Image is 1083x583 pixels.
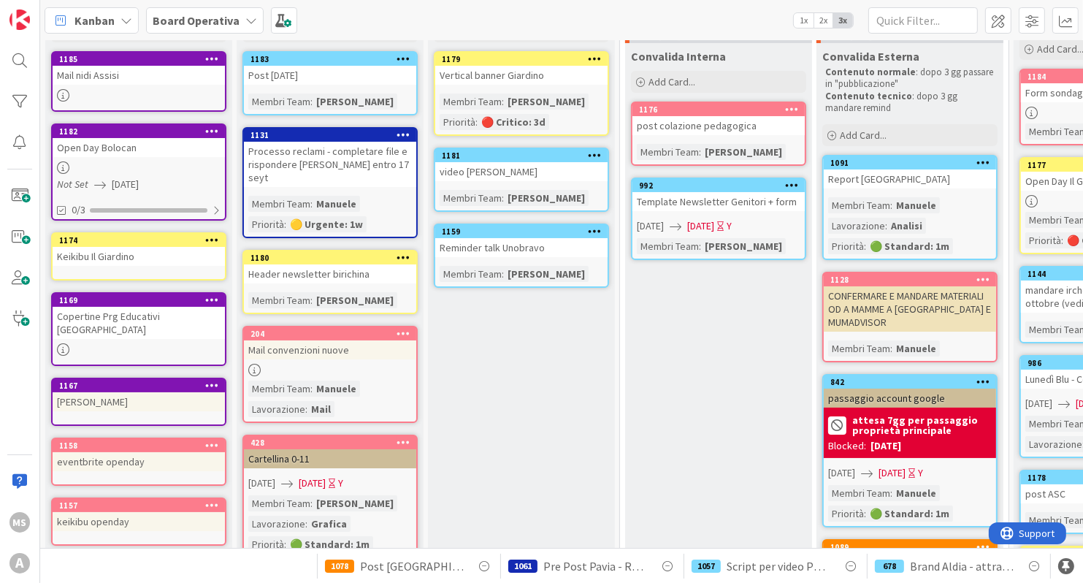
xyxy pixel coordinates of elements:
[435,162,608,181] div: video [PERSON_NAME]
[830,275,996,285] div: 1128
[478,114,549,130] div: 🔴 Critico: 3d
[692,560,721,573] div: 1057
[310,495,313,511] span: :
[824,286,996,332] div: CONFERMARE E MANDARE MATERIALI OD A MAMME A [GEOGRAPHIC_DATA] E MUMADVISOR
[53,499,225,512] div: 1157
[244,436,416,468] div: 428Cartellina 0-11
[830,158,996,168] div: 1091
[153,13,240,28] b: Board Operativa
[824,156,996,169] div: 1091
[248,495,310,511] div: Membri Team
[307,401,334,417] div: Mail
[244,449,416,468] div: Cartellina 0-11
[824,541,996,573] div: 1089
[72,202,85,218] span: 0/3
[59,235,225,245] div: 1174
[887,218,926,234] div: Analisi
[828,197,890,213] div: Membri Team
[504,94,589,110] div: [PERSON_NAME]
[250,130,416,140] div: 1131
[840,129,887,142] span: Add Card...
[244,53,416,66] div: 1183
[53,439,225,471] div: 1158eventbrite openday
[879,465,906,481] span: [DATE]
[825,66,995,91] p: : dopo 3 gg passare in "pubblicazione"
[313,495,397,511] div: [PERSON_NAME]
[53,125,225,138] div: 1182
[59,381,225,391] div: 1167
[248,516,305,532] div: Lavorazione
[440,94,502,110] div: Membri Team
[699,144,701,160] span: :
[687,218,714,234] span: [DATE]
[864,238,866,254] span: :
[504,266,589,282] div: [PERSON_NAME]
[892,340,940,357] div: Manuele
[305,401,307,417] span: :
[313,196,360,212] div: Manuele
[250,438,416,448] div: 428
[112,177,139,192] span: [DATE]
[313,381,360,397] div: Manuele
[824,376,996,408] div: 842passaggio account google
[830,377,996,387] div: 842
[727,218,732,234] div: Y
[286,536,373,552] div: 🟢 Standard: 1m
[870,438,901,454] div: [DATE]
[286,216,367,232] div: 🟡 Urgente: 1w
[701,238,786,254] div: [PERSON_NAME]
[824,376,996,389] div: 842
[1025,232,1061,248] div: Priorità
[918,465,923,481] div: Y
[824,273,996,332] div: 1128CONFERMARE E MANDARE MATERIALI OD A MAMME A [GEOGRAPHIC_DATA] E MUMADVISOR
[824,169,996,188] div: Report [GEOGRAPHIC_DATA]
[53,53,225,85] div: 1185Mail nidi Assisi
[435,225,608,257] div: 1159Reminder talk Unobravo
[435,149,608,162] div: 1181
[59,441,225,451] div: 1158
[639,180,805,191] div: 992
[53,234,225,247] div: 1174
[59,500,225,511] div: 1157
[53,66,225,85] div: Mail nidi Assisi
[824,156,996,188] div: 1091Report [GEOGRAPHIC_DATA]
[74,12,115,29] span: Kanban
[59,126,225,137] div: 1182
[828,465,855,481] span: [DATE]
[637,218,664,234] span: [DATE]
[284,536,286,552] span: :
[632,103,805,116] div: 1176
[825,90,912,102] strong: Contenuto tecnico
[59,54,225,64] div: 1185
[828,485,890,501] div: Membri Team
[53,294,225,339] div: 1169Copertine Prg Educativi [GEOGRAPHIC_DATA]
[868,7,978,34] input: Quick Filter...
[830,542,996,552] div: 1089
[310,381,313,397] span: :
[435,53,608,85] div: 1179Vertical banner Giardino
[53,392,225,411] div: [PERSON_NAME]
[824,389,996,408] div: passaggio account google
[699,238,701,254] span: :
[53,512,225,531] div: keikibu openday
[502,94,504,110] span: :
[248,381,310,397] div: Membri Team
[244,142,416,187] div: Processo reclami - completare file e rispondere [PERSON_NAME] entro 17 seyt
[442,54,608,64] div: 1179
[440,190,502,206] div: Membri Team
[828,238,864,254] div: Priorità
[250,54,416,64] div: 1183
[822,49,919,64] span: Convalida Esterna
[59,295,225,305] div: 1169
[890,485,892,501] span: :
[631,49,726,64] span: Convalida Interna
[244,129,416,187] div: 1131Processo reclami - completare file e rispondere [PERSON_NAME] entro 17 seyt
[53,247,225,266] div: Keikibu Il Giardino
[248,216,284,232] div: Priorità
[244,251,416,264] div: 1180
[244,436,416,449] div: 428
[875,560,904,573] div: 678
[435,238,608,257] div: Reminder talk Unobravo
[53,125,225,157] div: 1182Open Day Bolocan
[310,94,313,110] span: :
